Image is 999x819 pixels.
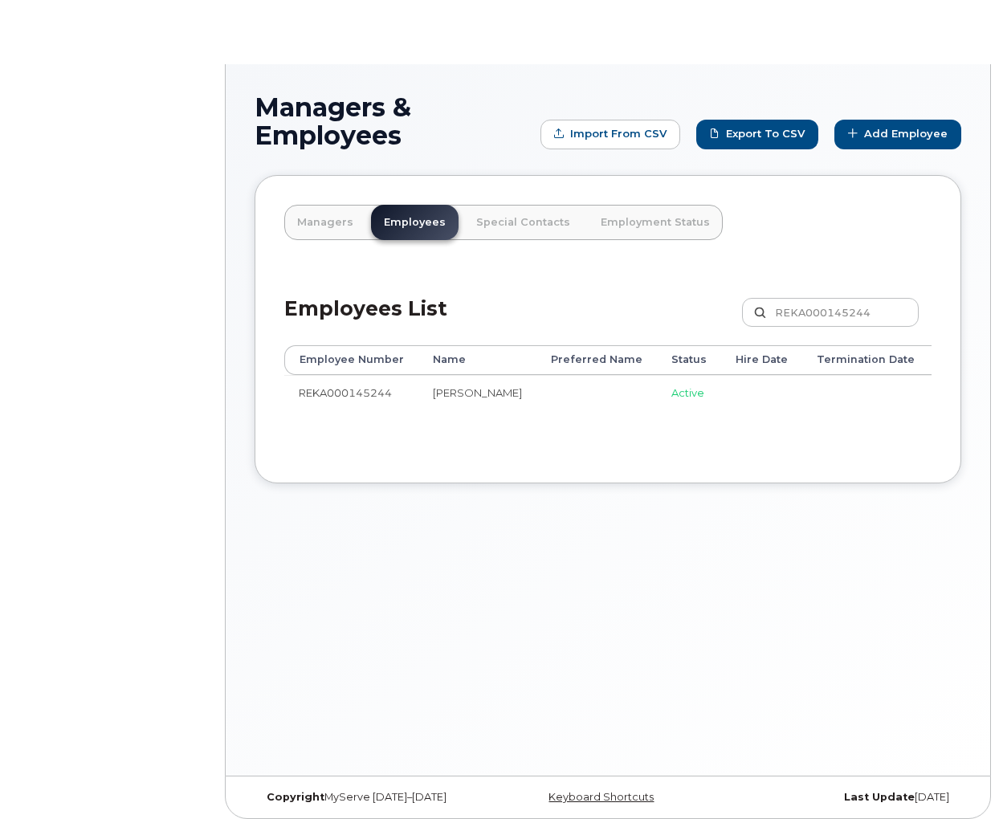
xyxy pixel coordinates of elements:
strong: Last Update [844,791,915,803]
th: Status [657,345,721,374]
a: Managers [284,205,366,240]
a: Export to CSV [696,120,818,149]
div: MyServe [DATE]–[DATE] [255,791,490,804]
th: Hire Date [721,345,802,374]
h2: Employees List [284,298,447,345]
strong: Copyright [267,791,324,803]
th: Termination Date [802,345,929,374]
td: REKA000145244 [284,375,418,440]
div: [DATE] [726,791,961,804]
a: Add Employee [834,120,961,149]
a: Special Contacts [463,205,583,240]
form: Import from CSV [540,120,680,149]
th: Name [418,345,536,374]
a: Keyboard Shortcuts [548,791,654,803]
th: Preferred Name [536,345,657,374]
span: Active [671,386,704,399]
h1: Managers & Employees [255,93,532,149]
td: [PERSON_NAME] [418,375,536,440]
a: Employment Status [588,205,723,240]
th: Employee Number [284,345,418,374]
a: Employees [371,205,459,240]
